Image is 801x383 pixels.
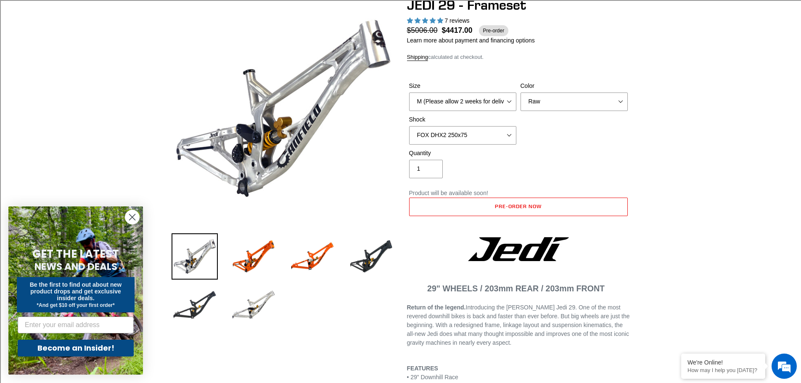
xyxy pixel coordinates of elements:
input: Enter your email address [18,317,134,333]
span: *And get $10 off your first order* [37,302,114,308]
div: We're Online! [687,359,759,366]
div: Sign out [3,41,798,49]
span: GET THE LATEST [32,246,119,261]
button: Become an Insider! [18,340,134,357]
span: Be the first to find out about new product drops and get exclusive insider deals. [30,281,122,301]
p: How may I help you today? [687,367,759,373]
button: Close dialog [125,210,140,225]
div: Move To ... [3,18,798,26]
div: Sort A > Z [3,3,798,11]
span: NEWS AND DEALS [34,260,117,273]
div: Rename [3,49,798,56]
div: Sort New > Old [3,11,798,18]
div: Delete [3,26,798,34]
div: Move To ... [3,56,798,64]
div: Options [3,34,798,41]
